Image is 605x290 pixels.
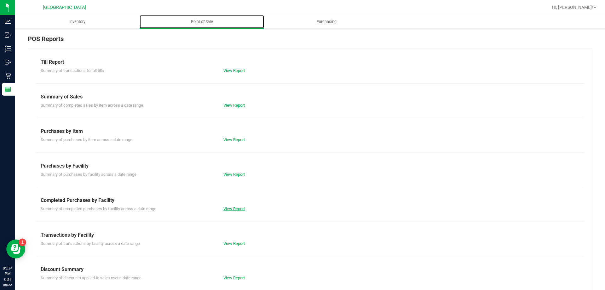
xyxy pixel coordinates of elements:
span: Inventory [61,19,94,25]
a: View Report [223,241,245,246]
div: Summary of Sales [41,93,579,101]
inline-svg: Outbound [5,59,11,65]
iframe: Resource center [6,240,25,258]
a: Inventory [15,15,140,28]
inline-svg: Inbound [5,32,11,38]
span: Purchasing [308,19,345,25]
div: Till Report [41,58,579,66]
a: View Report [223,137,245,142]
span: [GEOGRAPHIC_DATA] [43,5,86,10]
div: Purchases by Facility [41,162,579,170]
a: View Report [223,172,245,177]
div: Completed Purchases by Facility [41,197,579,204]
a: View Report [223,206,245,211]
div: Transactions by Facility [41,231,579,239]
span: Summary of purchases by facility across a date range [41,172,136,177]
inline-svg: Retail [5,73,11,79]
a: Purchasing [264,15,389,28]
a: View Report [223,103,245,108]
span: Summary of transactions for all tills [41,68,104,73]
div: Purchases by Item [41,127,579,135]
span: Summary of completed sales by item across a date range [41,103,143,108]
a: View Report [223,275,245,280]
p: 05:34 PM CDT [3,265,12,282]
span: Summary of purchases by item across a date range [41,137,132,142]
a: Point of Sale [140,15,264,28]
p: 08/22 [3,282,12,287]
span: Summary of completed purchases by facility across a date range [41,206,156,211]
a: View Report [223,68,245,73]
span: Point of Sale [182,19,222,25]
inline-svg: Inventory [5,45,11,52]
span: Summary of transactions by facility across a date range [41,241,140,246]
inline-svg: Reports [5,86,11,92]
div: POS Reports [28,34,592,49]
span: Hi, [PERSON_NAME]! [552,5,593,10]
span: Summary of discounts applied to sales over a date range [41,275,141,280]
iframe: Resource center unread badge [19,239,26,246]
inline-svg: Analytics [5,18,11,25]
div: Discount Summary [41,266,579,273]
